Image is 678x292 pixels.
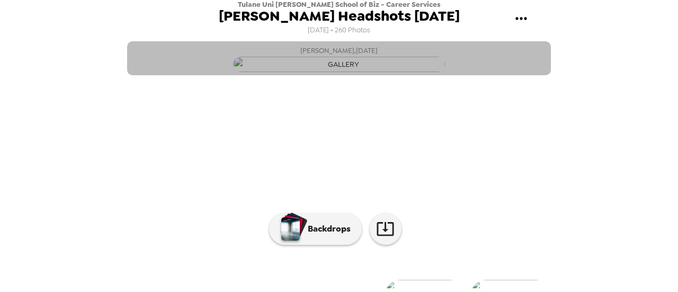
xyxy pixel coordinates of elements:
img: gallery [233,57,445,72]
button: gallery menu [504,2,538,36]
span: [PERSON_NAME] Headshots [DATE] [219,9,460,23]
span: [DATE] • 260 Photos [308,23,370,38]
button: Backdrops [269,213,362,245]
span: [PERSON_NAME] , [DATE] [300,45,378,57]
p: Backdrops [302,223,351,235]
button: [PERSON_NAME],[DATE] [127,41,551,75]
